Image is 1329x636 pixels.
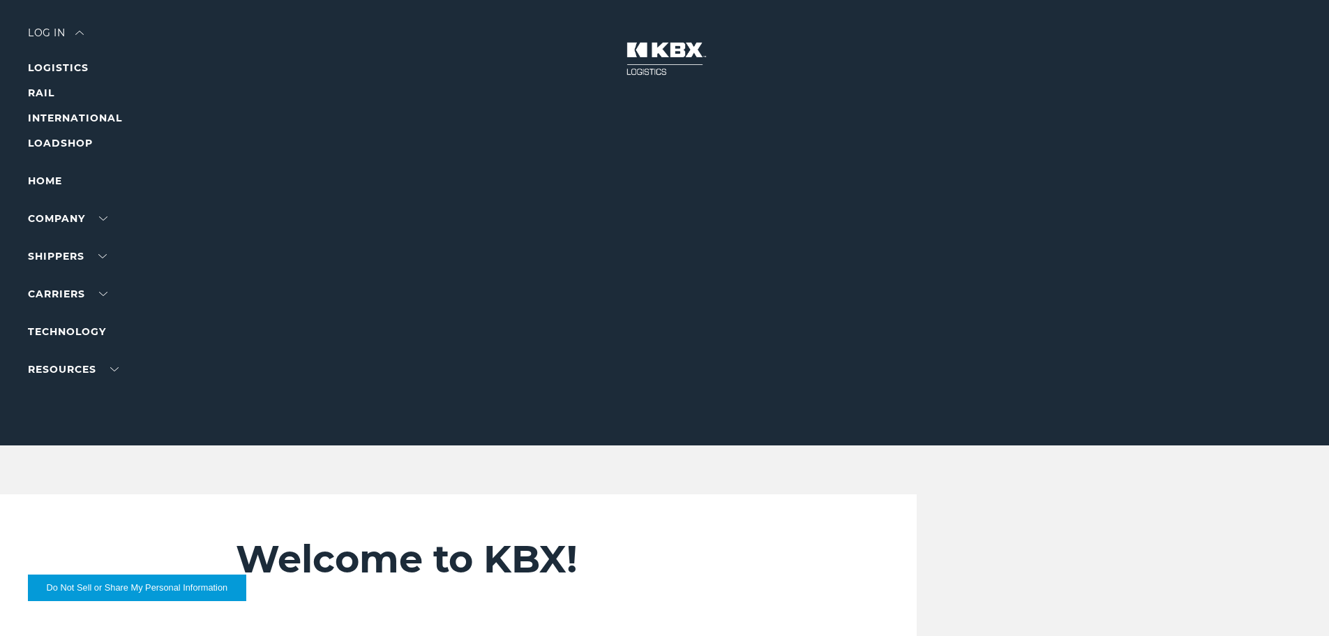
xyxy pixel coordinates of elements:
[28,61,89,74] a: LOGISTICS
[28,250,107,262] a: SHIPPERS
[28,325,106,338] a: Technology
[28,363,119,376] a: RESOURCES
[28,575,246,601] button: Do Not Sell or Share My Personal Information
[28,288,107,300] a: Carriers
[28,175,62,187] a: Home
[236,536,834,582] h2: Welcome to KBX!
[28,112,122,124] a: INTERNATIONAL
[28,87,54,99] a: RAIL
[28,212,107,225] a: Company
[28,28,84,48] div: Log in
[613,28,717,89] img: kbx logo
[28,137,93,149] a: LOADSHOP
[75,31,84,35] img: arrow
